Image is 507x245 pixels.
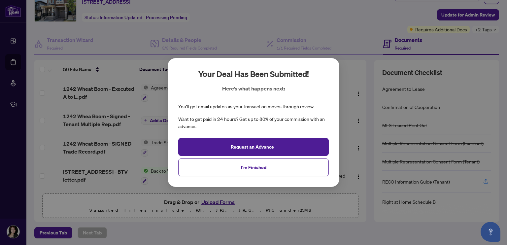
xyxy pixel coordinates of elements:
[178,138,329,156] button: Request an Advance
[231,142,274,152] span: Request an Advance
[178,158,329,176] button: I'm Finished
[178,116,329,130] div: Want to get paid in 24 hours? Get up to 80% of your commission with an advance.
[178,103,314,110] div: You’ll get email updates as your transaction moves through review.
[222,85,285,92] p: Here’s what happens next:
[481,222,500,242] button: Open asap
[241,162,266,173] span: I'm Finished
[198,69,309,79] h2: Your deal has been submitted!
